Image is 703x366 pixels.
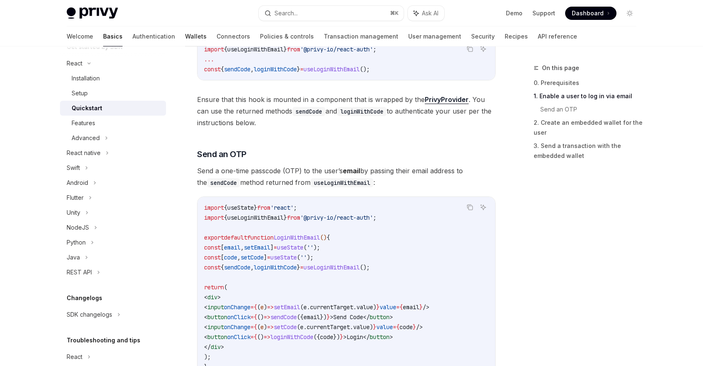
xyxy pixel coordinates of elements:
span: ({ [313,333,320,341]
span: { [327,234,330,241]
span: ( [297,254,300,261]
span: const [204,244,221,251]
span: useLoginWithEmail [227,46,284,53]
span: ) [264,303,267,311]
span: ) [370,323,373,331]
a: 1. Enable a user to log in via email [534,90,643,103]
span: code [224,254,237,261]
button: Copy the contents from the code block [465,202,475,213]
span: button [370,333,390,341]
span: > [330,313,333,321]
a: Recipes [505,27,528,46]
a: Policies & controls [260,27,314,46]
span: </ [204,343,211,351]
span: setCode [274,323,297,331]
span: ) [264,323,267,331]
span: '@privy-io/react-auth' [300,46,373,53]
span: ); [313,244,320,251]
span: import [204,46,224,53]
span: input [207,303,224,311]
div: Features [72,118,95,128]
span: return [204,284,224,291]
div: Android [67,178,88,188]
code: sendCode [292,107,325,116]
span: . [350,323,353,331]
span: ... [204,56,214,63]
span: (); [360,65,370,73]
div: React [67,58,82,68]
span: onChange [224,303,250,311]
a: Authentication [132,27,175,46]
span: currentTarget [307,323,350,331]
span: 'react' [270,204,294,211]
span: } [254,204,257,211]
span: button [370,313,390,321]
span: = [250,323,254,331]
span: email [224,244,241,251]
span: = [250,303,254,311]
span: } [419,303,423,311]
span: export [204,234,224,241]
span: => [267,303,274,311]
span: { [254,313,257,321]
span: = [267,254,270,261]
span: () [320,234,327,241]
span: '' [307,244,313,251]
span: from [287,46,300,53]
span: ); [307,254,313,261]
span: Ensure that this hook is mounted in a component that is wrapped by the . You can use the returned... [197,94,496,128]
span: ; [373,46,376,53]
span: const [204,254,221,261]
span: } [376,303,380,311]
span: = [300,65,303,73]
span: Ask AI [422,9,438,17]
span: setEmail [244,244,270,251]
span: { [396,323,400,331]
a: Features [60,116,166,131]
div: Swift [67,163,80,173]
a: 3. Send a transaction with the embedded wallet [534,139,643,162]
span: ⌘ K [390,10,399,17]
span: < [204,323,207,331]
span: > [390,333,393,341]
a: Security [471,27,495,46]
span: , [250,65,254,73]
a: Support [532,9,555,17]
span: useLoginWithEmail [303,65,360,73]
span: value [356,303,373,311]
span: e [260,323,264,331]
span: } [297,264,300,271]
button: Ask AI [478,202,489,213]
div: React native [67,148,101,158]
span: e [260,303,264,311]
span: ) [373,303,376,311]
span: { [224,46,227,53]
span: , [237,254,241,261]
span: ] [264,254,267,261]
span: Send a one-time passcode (OTP) to the user’s by passing their email address to the method returne... [197,165,496,188]
span: const [204,65,221,73]
span: currentTarget [310,303,353,311]
span: const [204,264,221,271]
span: </ [363,333,370,341]
a: API reference [538,27,577,46]
div: Unity [67,208,80,218]
h5: Changelogs [67,293,102,303]
span: { [254,303,257,311]
span: > [343,333,347,341]
span: useState [277,244,303,251]
span: } [284,46,287,53]
span: sendCode [224,65,250,73]
code: useLoginWithEmail [311,178,373,187]
button: Ask AI [408,6,444,21]
div: SDK changelogs [67,310,112,320]
span: < [204,293,207,301]
code: loginWithCode [337,107,387,116]
span: } [297,65,300,73]
a: Send an OTP [540,103,643,116]
span: { [221,264,224,271]
span: useState [227,204,254,211]
span: ({ [297,313,303,321]
span: LoginWithEmail [274,234,320,241]
span: [ [221,254,224,261]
